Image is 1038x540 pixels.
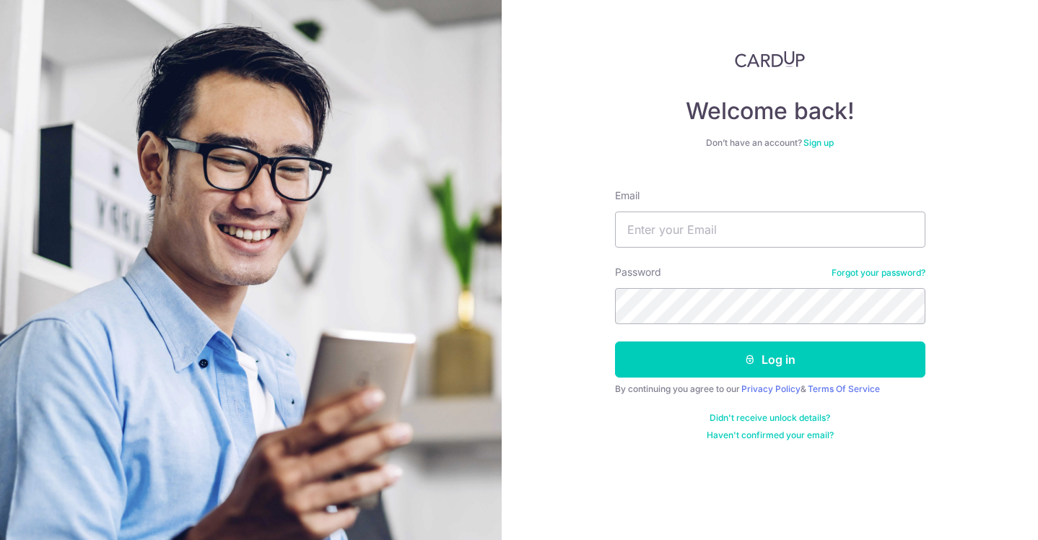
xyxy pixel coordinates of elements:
[803,137,834,148] a: Sign up
[615,383,925,395] div: By continuing you agree to our &
[615,97,925,126] h4: Welcome back!
[615,137,925,149] div: Don’t have an account?
[808,383,880,394] a: Terms Of Service
[615,188,640,203] label: Email
[735,51,806,68] img: CardUp Logo
[615,341,925,378] button: Log in
[707,430,834,441] a: Haven't confirmed your email?
[615,212,925,248] input: Enter your Email
[741,383,801,394] a: Privacy Policy
[615,265,661,279] label: Password
[832,267,925,279] a: Forgot your password?
[710,412,830,424] a: Didn't receive unlock details?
